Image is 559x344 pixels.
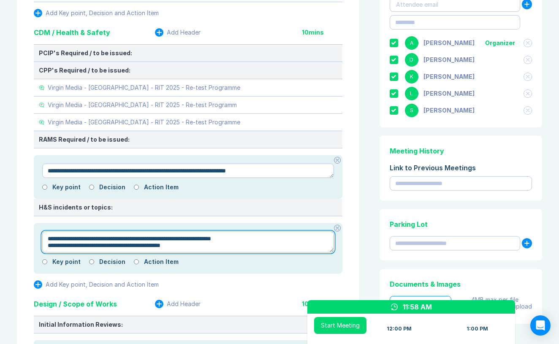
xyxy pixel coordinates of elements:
div: Scott Drewery [423,107,475,114]
div: K [405,70,418,83]
div: 11:58 AM [403,302,432,312]
div: Kirk Brawn [423,73,475,80]
div: Ashley Walters [423,40,475,46]
div: Documents & Images [390,279,532,289]
div: Add Header [167,29,201,36]
div: 12:00 PM [387,325,412,332]
div: Add Header [167,301,201,307]
div: Leo Sales [423,90,475,97]
div: Design / Scope of Works [34,299,117,309]
div: RAMS Required / to be issued: [39,136,337,143]
div: Virgin Media - [GEOGRAPHIC_DATA] - RIT 2025 - Re-test Programm [48,102,237,108]
label: Key point [52,258,81,265]
div: Upload File(s) [390,296,451,310]
div: H&S incidents or topics: [39,204,337,211]
label: Decision [99,258,125,265]
label: Key point [52,184,81,191]
div: CDM / Health & Safety [34,27,110,38]
div: 1:00 PM [467,325,488,332]
button: Add Header [155,300,201,308]
button: Add Key point, Decision and Action Item [34,280,159,289]
div: 4MB max per file [471,296,532,303]
label: Action Item [144,258,179,265]
div: 10 mins [302,301,342,307]
div: Parking Lot [390,219,532,229]
div: Danny Sisson [423,56,475,63]
div: Organizer [485,40,515,46]
div: Add Key point, Decision and Action Item [46,10,159,16]
div: PCIP's Required / to be issued: [39,50,337,56]
div: L [405,87,418,100]
div: Initial Information Reviews: [39,321,337,328]
button: Start Meeting [314,317,366,334]
button: Add Header [155,28,201,37]
div: Meeting History [390,146,532,156]
div: D [405,53,418,67]
div: Open Intercom Messenger [530,315,551,336]
div: CPP's Required / to be issued: [39,67,337,74]
button: Add Key point, Decision and Action Item [34,9,159,17]
label: Decision [99,184,125,191]
div: Link to Previous Meetings [390,163,532,173]
div: Virgin Media - [GEOGRAPHIC_DATA] - RIT 2025 - Re-test Programme [48,119,240,126]
div: Add Key point, Decision and Action Item [46,281,159,288]
label: Action Item [144,184,179,191]
div: 10 mins [302,29,342,36]
div: S [405,104,418,117]
div: Virgin Media - [GEOGRAPHIC_DATA] - RIT 2025 - Re-test Programme [48,84,240,91]
div: A [405,36,418,50]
